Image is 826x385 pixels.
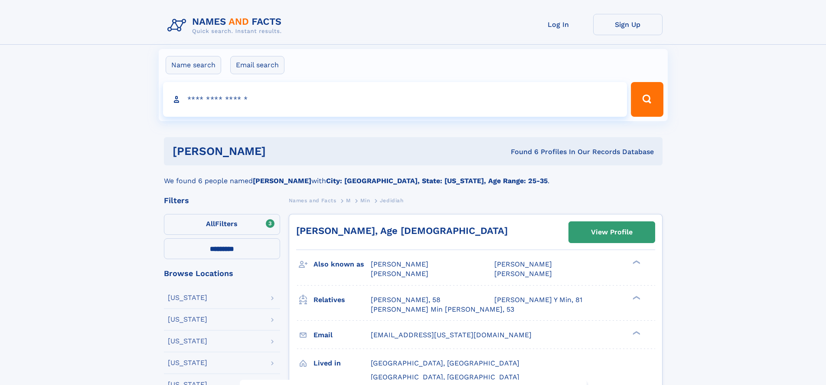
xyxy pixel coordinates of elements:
[166,56,221,74] label: Name search
[360,197,370,204] span: Min
[313,328,371,342] h3: Email
[163,82,627,117] input: search input
[326,177,548,185] b: City: [GEOGRAPHIC_DATA], State: [US_STATE], Age Range: 25-35
[360,195,370,206] a: Min
[371,373,519,381] span: [GEOGRAPHIC_DATA], [GEOGRAPHIC_DATA]
[346,195,351,206] a: M
[371,305,514,314] a: [PERSON_NAME] Min [PERSON_NAME], 53
[313,293,371,307] h3: Relatives
[371,260,428,268] span: [PERSON_NAME]
[524,14,593,35] a: Log In
[388,147,654,157] div: Found 6 Profiles In Our Records Database
[346,197,351,204] span: M
[206,220,215,228] span: All
[593,14,663,35] a: Sign Up
[164,197,280,204] div: Filters
[371,331,532,339] span: [EMAIL_ADDRESS][US_STATE][DOMAIN_NAME]
[494,270,552,278] span: [PERSON_NAME]
[630,330,641,336] div: ❯
[168,338,207,345] div: [US_STATE]
[168,359,207,366] div: [US_STATE]
[371,295,441,305] a: [PERSON_NAME], 58
[371,270,428,278] span: [PERSON_NAME]
[289,195,336,206] a: Names and Facts
[164,214,280,235] label: Filters
[569,222,655,243] a: View Profile
[173,146,389,157] h1: [PERSON_NAME]
[296,225,508,236] a: [PERSON_NAME], Age [DEMOGRAPHIC_DATA]
[631,82,663,117] button: Search Button
[630,260,641,265] div: ❯
[253,177,311,185] b: [PERSON_NAME]
[168,294,207,301] div: [US_STATE]
[164,165,663,186] div: We found 6 people named with .
[164,14,289,37] img: Logo Names and Facts
[164,270,280,277] div: Browse Locations
[630,295,641,300] div: ❯
[591,222,633,242] div: View Profile
[168,316,207,323] div: [US_STATE]
[230,56,284,74] label: Email search
[371,359,519,367] span: [GEOGRAPHIC_DATA], [GEOGRAPHIC_DATA]
[380,197,404,204] span: Jedidiah
[494,295,582,305] a: [PERSON_NAME] Y Min, 81
[313,356,371,371] h3: Lived in
[313,257,371,272] h3: Also known as
[494,260,552,268] span: [PERSON_NAME]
